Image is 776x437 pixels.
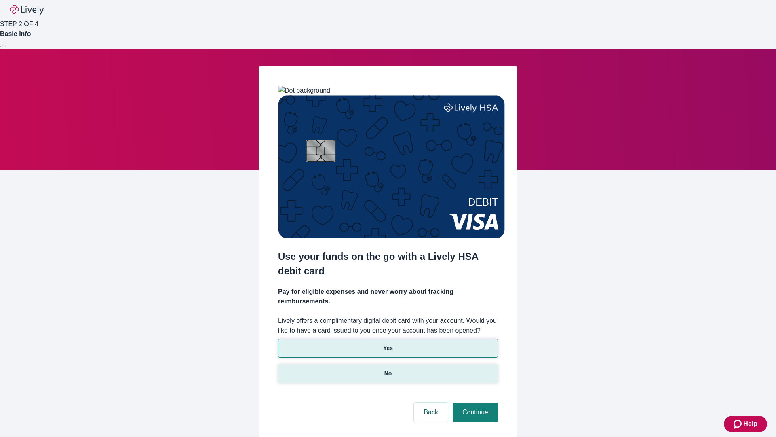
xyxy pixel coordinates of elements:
[278,95,505,238] img: Debit card
[453,403,498,422] button: Continue
[743,419,757,429] span: Help
[278,86,330,95] img: Dot background
[734,419,743,429] svg: Zendesk support icon
[414,403,448,422] button: Back
[278,249,498,278] h2: Use your funds on the go with a Lively HSA debit card
[10,5,44,15] img: Lively
[383,344,393,352] p: Yes
[278,316,498,335] label: Lively offers a complimentary digital debit card with your account. Would you like to have a card...
[724,416,767,432] button: Zendesk support iconHelp
[278,287,498,306] h4: Pay for eligible expenses and never worry about tracking reimbursements.
[278,339,498,358] button: Yes
[384,369,392,378] p: No
[278,364,498,383] button: No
